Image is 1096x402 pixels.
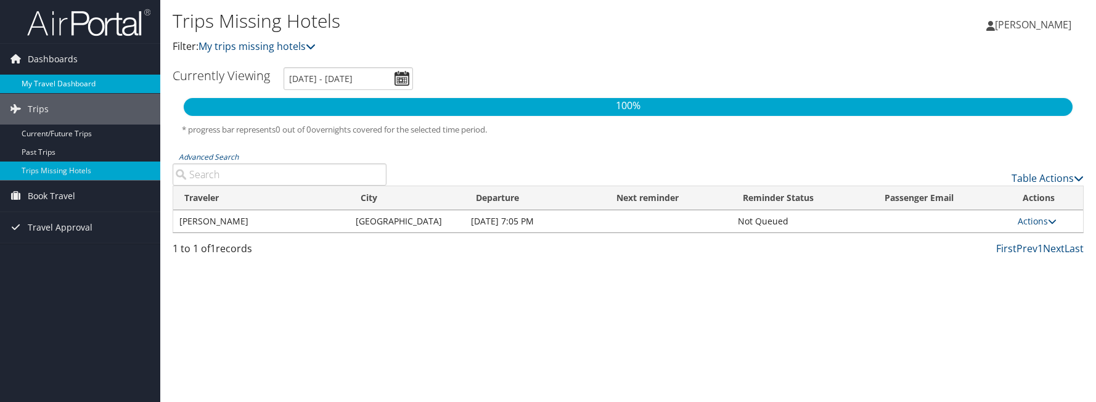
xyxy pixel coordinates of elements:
[1065,242,1084,255] a: Last
[986,6,1084,43] a: [PERSON_NAME]
[350,210,465,232] td: [GEOGRAPHIC_DATA]
[1043,242,1065,255] a: Next
[28,44,78,75] span: Dashboards
[210,242,216,255] span: 1
[465,210,605,232] td: [DATE] 7:05 PM
[284,67,413,90] input: [DATE] - [DATE]
[28,94,49,125] span: Trips
[605,186,732,210] th: Next reminder
[173,241,386,262] div: 1 to 1 of records
[732,210,873,232] td: Not Queued
[173,8,780,34] h1: Trips Missing Hotels
[184,98,1073,114] p: 100%
[1012,171,1084,185] a: Table Actions
[276,124,311,135] span: 0 out of 0
[350,186,465,210] th: City: activate to sort column ascending
[873,186,1012,210] th: Passenger Email: activate to sort column ascending
[28,181,75,211] span: Book Travel
[182,124,1074,136] h5: * progress bar represents overnights covered for the selected time period.
[1012,186,1083,210] th: Actions
[1016,242,1037,255] a: Prev
[732,186,873,210] th: Reminder Status
[173,186,350,210] th: Traveler: activate to sort column ascending
[996,242,1016,255] a: First
[173,67,270,84] h3: Currently Viewing
[465,186,605,210] th: Departure: activate to sort column descending
[27,8,150,37] img: airportal-logo.png
[173,163,386,186] input: Advanced Search
[179,152,239,162] a: Advanced Search
[173,210,350,232] td: [PERSON_NAME]
[198,39,316,53] a: My trips missing hotels
[28,212,92,243] span: Travel Approval
[1037,242,1043,255] a: 1
[995,18,1071,31] span: [PERSON_NAME]
[1018,215,1057,227] a: Actions
[173,39,780,55] p: Filter:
